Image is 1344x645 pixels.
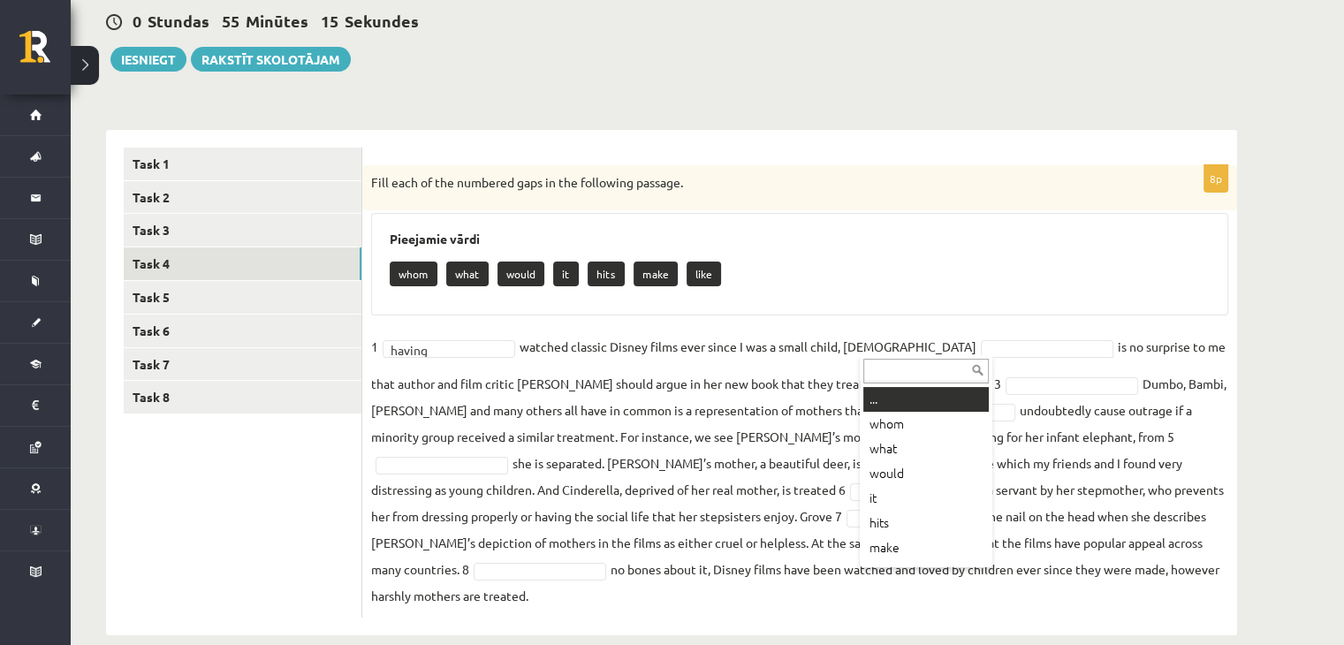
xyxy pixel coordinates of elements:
div: would [863,461,989,486]
div: hits [863,511,989,535]
div: like [863,560,989,585]
div: whom [863,412,989,436]
div: ... [863,387,989,412]
div: make [863,535,989,560]
div: it [863,486,989,511]
div: what [863,436,989,461]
